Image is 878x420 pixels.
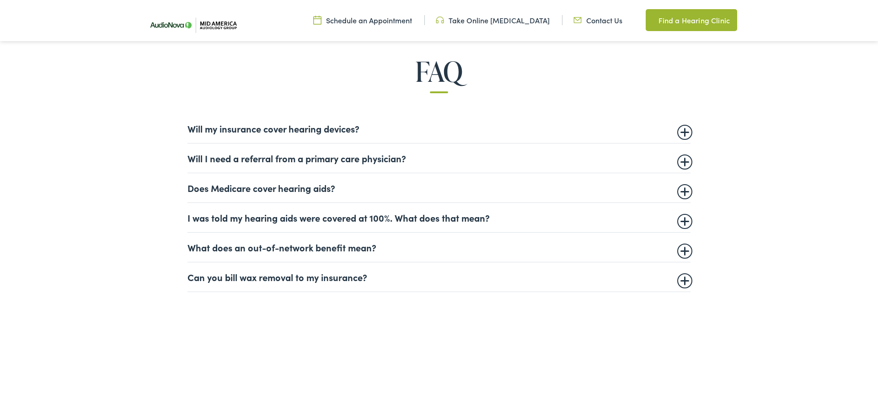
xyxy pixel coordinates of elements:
summary: Does Medicare cover hearing aids? [187,182,691,193]
summary: What does an out-of-network benefit mean? [187,242,691,253]
h2: FAQ [35,56,843,86]
img: utility icon [313,15,321,25]
summary: Can you bill wax removal to my insurance? [187,271,691,282]
img: utility icon [646,15,654,26]
a: Take Online [MEDICAL_DATA] [436,15,550,25]
img: utility icon [573,15,582,25]
a: Find a Hearing Clinic [646,9,737,31]
summary: Will my insurance cover hearing devices? [187,123,691,134]
a: Schedule an Appointment [313,15,412,25]
summary: Will I need a referral from a primary care physician? [187,153,691,164]
a: Contact Us [573,15,622,25]
summary: I was told my hearing aids were covered at 100%. What does that mean? [187,212,691,223]
img: utility icon [436,15,444,25]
